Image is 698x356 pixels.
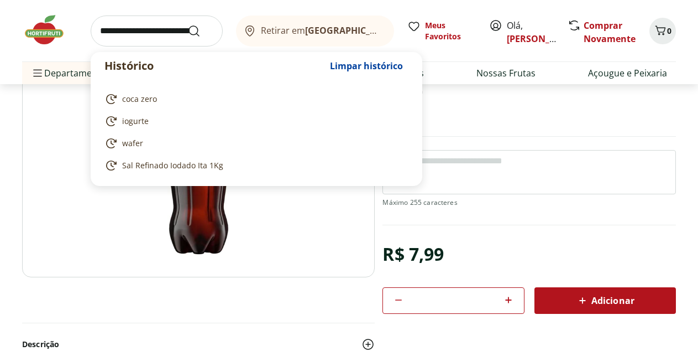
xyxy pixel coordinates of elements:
[261,25,383,35] span: Retirar em
[588,66,667,80] a: Açougue e Peixaria
[122,116,149,127] span: iogurte
[91,16,223,47] input: search
[425,20,476,42] span: Meus Favoritos
[236,16,394,47] button: Retirar em[GEOGRAPHIC_DATA]/[GEOGRAPHIC_DATA]
[122,94,157,105] span: coca zero
[104,115,404,128] a: iogurte
[382,239,444,270] div: R$ 7,99
[122,138,143,149] span: wafer
[22,30,375,277] img: Image
[305,24,491,37] b: [GEOGRAPHIC_DATA]/[GEOGRAPHIC_DATA]
[534,287,676,314] button: Adicionar
[667,25,671,36] span: 0
[31,60,111,86] span: Departamentos
[104,137,404,150] a: wafer
[330,61,403,70] span: Limpar histórico
[324,53,408,79] button: Limpar histórico
[476,66,536,80] a: Nossas Frutas
[507,33,579,45] a: [PERSON_NAME]
[584,19,636,45] a: Comprar Novamente
[104,92,404,106] a: coca zero
[122,160,223,171] span: Sal Refinado Iodado Ita 1Kg
[31,60,44,86] button: Menu
[22,13,77,47] img: Hortifruti
[407,20,476,42] a: Meus Favoritos
[187,24,214,38] button: Submit Search
[104,58,324,74] p: Histórico
[104,159,404,172] a: Sal Refinado Iodado Ita 1Kg
[649,18,676,44] button: Carrinho
[576,294,634,307] span: Adicionar
[507,19,556,45] span: Olá,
